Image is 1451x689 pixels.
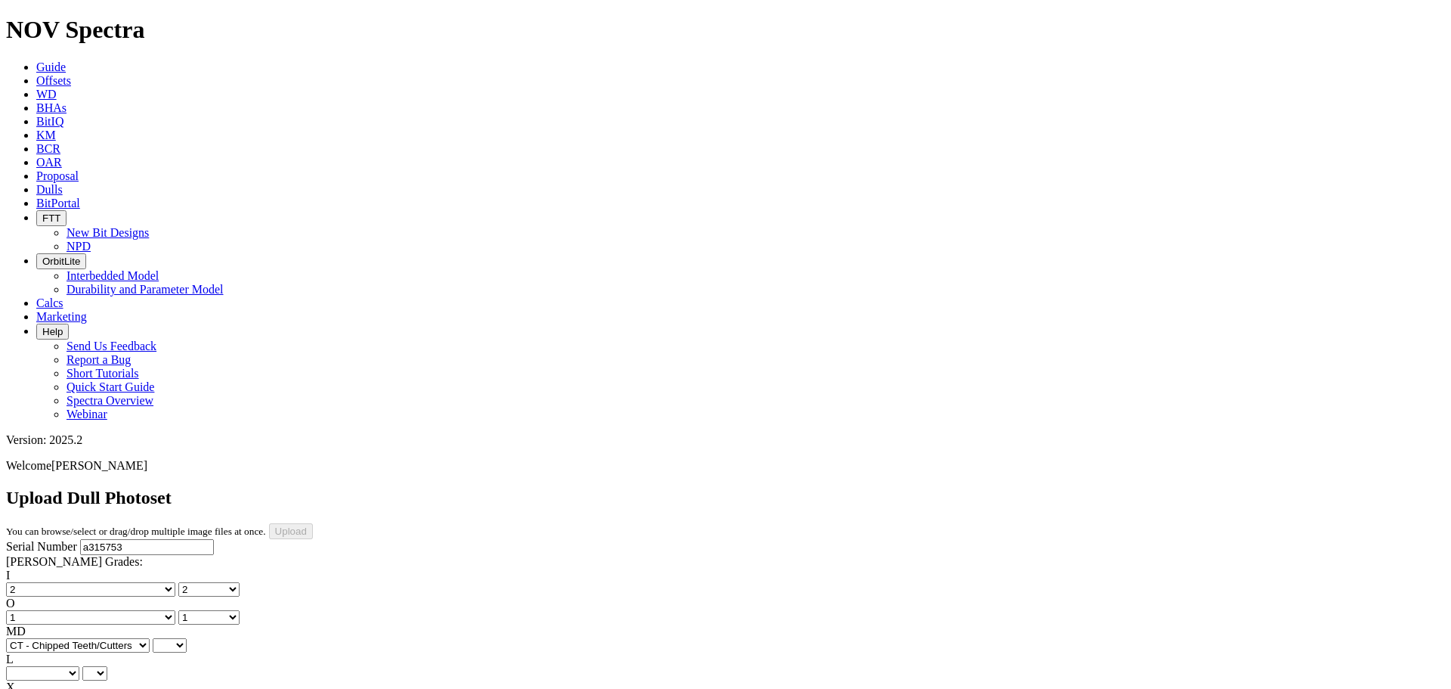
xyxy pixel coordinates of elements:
span: FTT [42,213,60,224]
span: Help [42,326,63,337]
a: Dulls [36,183,63,196]
label: MD [6,625,26,638]
div: [PERSON_NAME] Grades: [6,555,1445,569]
a: OAR [36,156,62,169]
button: Help [36,324,69,340]
label: O [6,597,15,610]
a: Send Us Feedback [67,340,156,352]
a: Calcs [36,296,63,309]
label: I [6,569,10,582]
a: BitIQ [36,115,63,128]
h1: NOV Spectra [6,16,1445,44]
a: Guide [36,61,66,73]
a: WD [36,88,57,101]
input: Upload [269,523,313,539]
span: OrbitLite [42,256,80,267]
p: Welcome [6,459,1445,473]
a: Marketing [36,310,87,323]
a: Durability and Parameter Model [67,283,224,296]
a: Spectra Overview [67,394,153,407]
div: Version: 2025.2 [6,433,1445,447]
a: BCR [36,142,60,155]
a: Quick Start Guide [67,380,154,393]
a: New Bit Designs [67,226,149,239]
a: Short Tutorials [67,367,139,380]
a: Webinar [67,408,107,421]
a: Report a Bug [67,353,131,366]
a: Offsets [36,74,71,87]
a: BHAs [36,101,67,114]
h2: Upload Dull Photoset [6,488,1445,508]
small: You can browse/select or drag/drop multiple image files at once. [6,526,266,537]
span: [PERSON_NAME] [51,459,147,472]
a: NPD [67,240,91,253]
button: FTT [36,210,67,226]
a: BitPortal [36,197,80,209]
button: OrbitLite [36,253,86,269]
a: KM [36,129,56,141]
a: Interbedded Model [67,269,159,282]
label: Serial Number [6,540,77,553]
label: L [6,653,14,666]
a: Proposal [36,169,79,182]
